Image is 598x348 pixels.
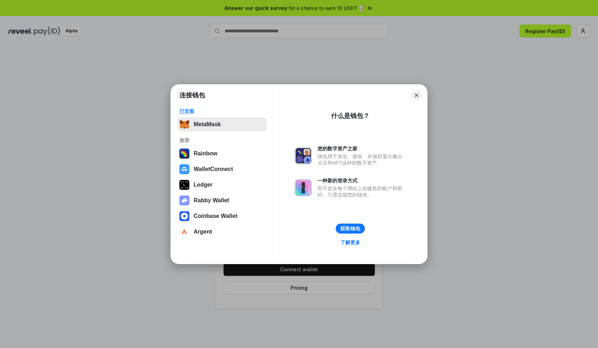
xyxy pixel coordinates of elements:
[295,147,312,164] img: svg+xml,%3Csvg%20xmlns%3D%22http%3A%2F%2Fwww.w3.org%2F2000%2Fsvg%22%20fill%3D%22none%22%20viewBox...
[194,229,212,235] div: Argent
[179,149,189,159] img: svg+xml,%3Csvg%20width%3D%22120%22%20height%3D%22120%22%20viewBox%3D%220%200%20120%20120%22%20fil...
[318,153,406,166] div: 钱包用于发送、接收、存储和显示像以太坊和NFT这样的数字资产。
[194,197,229,204] div: Rabby Wallet
[411,90,421,100] button: Close
[318,145,406,152] div: 您的数字资产之家
[179,196,189,205] img: svg+xml,%3Csvg%20xmlns%3D%22http%3A%2F%2Fwww.w3.org%2F2000%2Fsvg%22%20fill%3D%22none%22%20viewBox...
[177,117,267,132] button: MetaMask
[177,193,267,208] button: Rabby Wallet
[318,185,406,198] div: 而不是在每个网站上创建新的账户和密码，只需连接您的钱包。
[318,177,406,184] div: 一种新的登录方式
[179,137,264,144] div: 推荐
[194,166,233,172] div: WalletConnect
[177,209,267,223] button: Coinbase Wallet
[336,238,364,247] a: 了解更多
[179,164,189,174] img: svg+xml,%3Csvg%20width%3D%2228%22%20height%3D%2228%22%20viewBox%3D%220%200%2028%2028%22%20fill%3D...
[179,91,205,100] h1: 连接钱包
[177,162,267,176] button: WalletConnect
[194,213,237,219] div: Coinbase Wallet
[194,182,213,188] div: Ledger
[179,180,189,190] img: svg+xml,%3Csvg%20xmlns%3D%22http%3A%2F%2Fwww.w3.org%2F2000%2Fsvg%22%20width%3D%2228%22%20height%3...
[177,146,267,161] button: Rainbow
[179,211,189,221] img: svg+xml,%3Csvg%20width%3D%2228%22%20height%3D%2228%22%20viewBox%3D%220%200%2028%2028%22%20fill%3D...
[194,150,217,157] div: Rainbow
[177,225,267,239] button: Argent
[177,178,267,192] button: Ledger
[331,112,369,120] div: 什么是钱包？
[179,108,264,114] div: 已安装
[340,239,360,246] div: 了解更多
[179,119,189,129] img: svg+xml,%3Csvg%20fill%3D%22none%22%20height%3D%2233%22%20viewBox%3D%220%200%2035%2033%22%20width%...
[194,121,221,128] div: MetaMask
[295,179,312,196] img: svg+xml,%3Csvg%20xmlns%3D%22http%3A%2F%2Fwww.w3.org%2F2000%2Fsvg%22%20fill%3D%22none%22%20viewBox...
[336,224,365,234] button: 获取钱包
[340,225,360,232] div: 获取钱包
[179,227,189,237] img: svg+xml,%3Csvg%20width%3D%2228%22%20height%3D%2228%22%20viewBox%3D%220%200%2028%2028%22%20fill%3D...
